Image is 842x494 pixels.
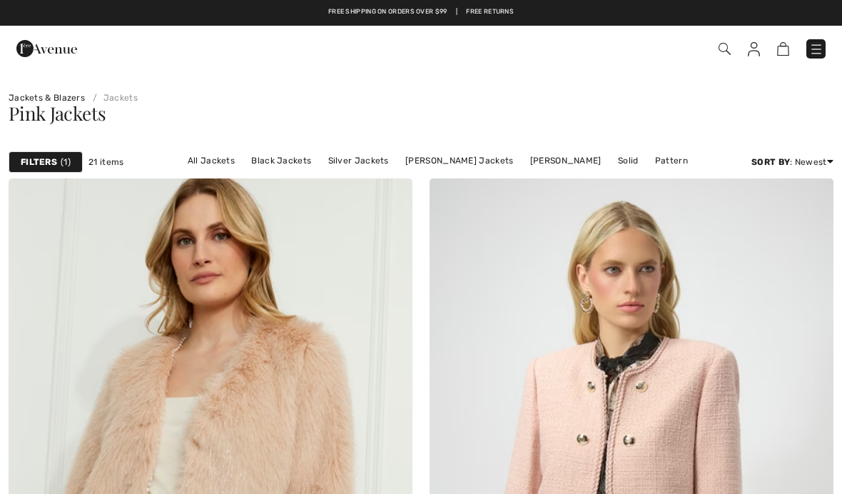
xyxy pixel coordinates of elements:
a: Pattern [648,151,695,170]
a: Jackets [87,93,137,103]
a: Free Returns [466,7,514,17]
a: [PERSON_NAME] [523,151,609,170]
span: 21 items [88,156,123,168]
img: Shopping Bag [777,42,789,56]
span: Pink Jackets [9,101,106,126]
a: 1ère Avenue [16,41,77,54]
img: Search [719,43,731,55]
a: Silver Jackets [321,151,396,170]
img: Menu [809,42,823,56]
a: [PERSON_NAME] Jackets [398,151,520,170]
span: 1 [61,156,71,168]
a: Solid [611,151,646,170]
img: 1ère Avenue [16,34,77,63]
a: Free shipping on orders over $99 [328,7,447,17]
div: : Newest [751,156,833,168]
span: | [456,7,457,17]
a: All Jackets [181,151,242,170]
a: Jackets & Blazers [9,93,85,103]
a: Black Jackets [244,151,318,170]
strong: Sort By [751,157,790,167]
strong: Filters [21,156,57,168]
img: My Info [748,42,760,56]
